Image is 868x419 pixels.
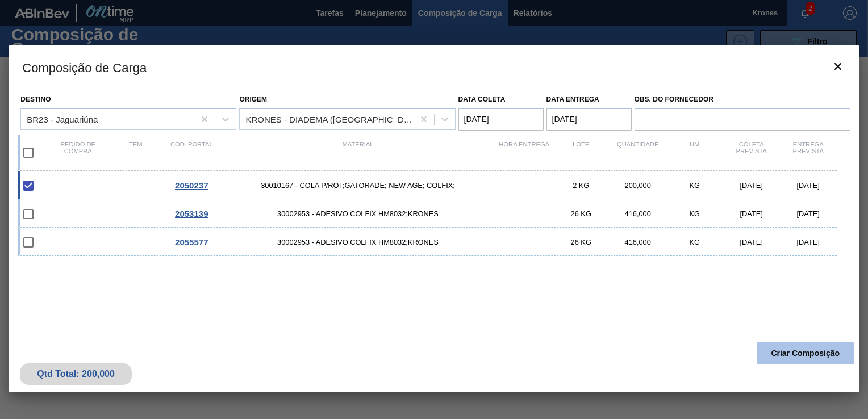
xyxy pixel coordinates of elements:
[220,238,495,246] span: 30002953 - ADESIVO COLFIX HM8032;KRONES
[49,141,106,165] div: Pedido de compra
[175,237,208,247] span: 2055577
[163,209,220,219] div: Ir para o Pedido
[780,238,837,246] div: [DATE]
[780,141,837,165] div: Entrega Prevista
[220,141,495,165] div: Material
[610,141,666,165] div: Quantidade
[175,181,208,190] span: 2050237
[553,181,610,190] div: 2 KG
[757,342,854,364] button: Criar Composição
[27,114,98,124] div: BR23 - Jaguariúna
[20,95,51,103] label: Destino
[163,181,220,190] div: Ir para o Pedido
[723,141,780,165] div: Coleta Prevista
[175,209,208,219] span: 2053139
[546,108,632,131] input: dd/mm/yyyy
[610,181,666,190] div: 200,000
[610,209,666,218] div: 416,000
[106,141,163,165] div: Item
[780,209,837,218] div: [DATE]
[496,141,553,165] div: Hora Entrega
[245,114,414,124] div: KRONES - DIADEMA ([GEOGRAPHIC_DATA])
[723,238,780,246] div: [DATE]
[9,45,859,89] h3: Composição de Carga
[610,238,666,246] div: 416,000
[220,181,495,190] span: 30010167 - COLA P/ROT;GATORADE; NEW AGE; COLFIX;
[546,95,599,103] label: Data Entrega
[239,95,267,103] label: Origem
[163,141,220,165] div: Cód. Portal
[780,181,837,190] div: [DATE]
[553,209,610,218] div: 26 KG
[458,95,506,103] label: Data coleta
[163,237,220,247] div: Ir para o Pedido
[666,209,723,218] div: KG
[666,141,723,165] div: UM
[458,108,544,131] input: dd/mm/yyyy
[553,238,610,246] div: 26 KG
[220,209,495,218] span: 30002953 - ADESIVO COLFIX HM8032;KRONES
[666,238,723,246] div: KG
[635,91,850,108] label: Obs. do Fornecedor
[723,209,780,218] div: [DATE]
[723,181,780,190] div: [DATE]
[553,141,610,165] div: Lote
[28,369,123,379] div: Qtd Total: 200,000
[666,181,723,190] div: KG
